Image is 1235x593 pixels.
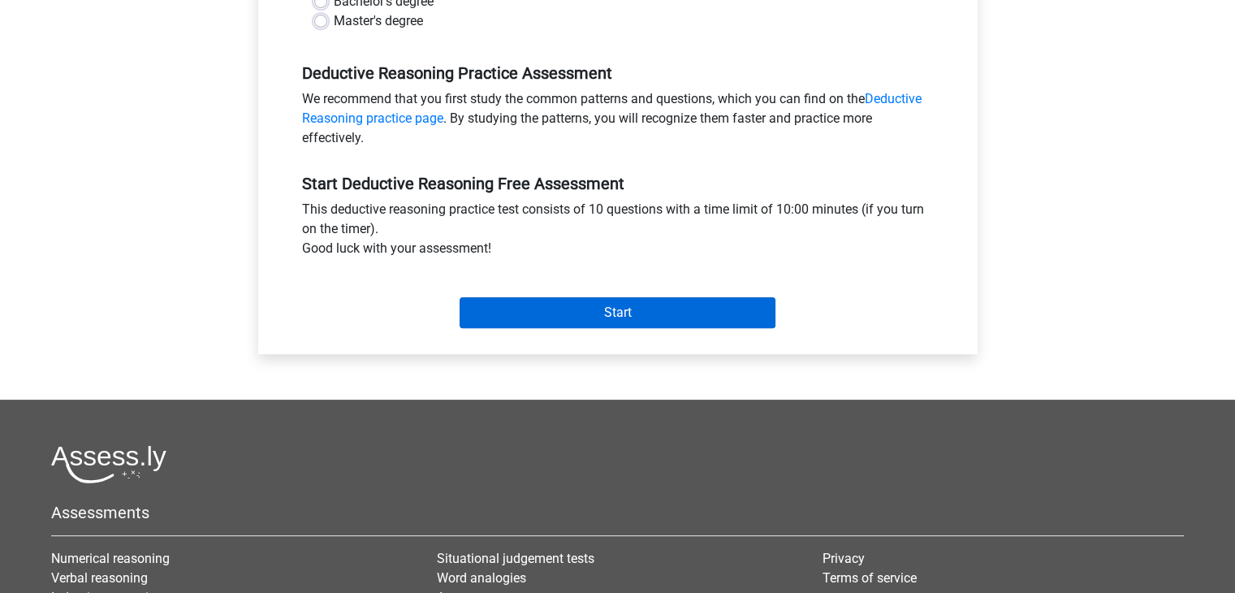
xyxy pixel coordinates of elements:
a: Verbal reasoning [51,570,148,586]
a: Privacy [823,551,865,566]
div: We recommend that you first study the common patterns and questions, which you can find on the . ... [290,89,946,154]
img: Assessly logo [51,445,166,483]
a: Situational judgement tests [437,551,594,566]
h5: Deductive Reasoning Practice Assessment [302,63,934,83]
input: Start [460,297,775,328]
a: Word analogies [437,570,526,586]
label: Master's degree [334,11,423,31]
a: Terms of service [823,570,917,586]
div: This deductive reasoning practice test consists of 10 questions with a time limit of 10:00 minute... [290,200,946,265]
h5: Assessments [51,503,1184,522]
a: Numerical reasoning [51,551,170,566]
h5: Start Deductive Reasoning Free Assessment [302,174,934,193]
